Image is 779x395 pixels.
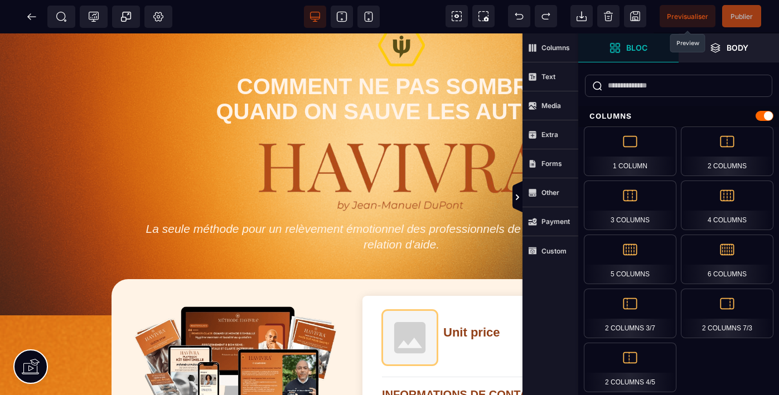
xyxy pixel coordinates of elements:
span: Screenshot [472,5,495,27]
span: Open Layer Manager [679,33,779,62]
img: Product image [382,276,438,332]
strong: Text [541,72,555,81]
span: Tracking [88,11,99,22]
strong: Extra [541,130,558,139]
img: ea3ede87ee6e1d562456b6dbb476ebad_6852c75274a7f_SLIDE_2_ELEARNING.pdf-2-removebg-preview.png [128,265,346,388]
span: Preview [660,5,715,27]
div: 6 Columns [681,235,773,284]
span: SEO [56,11,67,22]
span: Unit price [443,292,500,306]
strong: Bloc [626,43,647,52]
div: 2 Columns 3/7 [584,289,676,338]
strong: Custom [541,247,567,255]
span: Setting Body [153,11,164,22]
strong: Media [541,101,561,110]
span: Publier [730,12,753,21]
div: 1 Column [584,126,676,176]
strong: Forms [541,159,562,168]
span: View components [446,5,468,27]
div: 2 Columns [681,126,773,176]
div: Columns [578,106,779,126]
strong: Other [541,188,559,197]
div: 4 Columns [681,181,773,230]
i: La seule méthode pour un relèvement émotionnel des professionnels de l'urgence, du soin et de la ... [146,189,661,217]
strong: Columns [541,43,570,52]
span: Popup [120,11,132,22]
strong: Body [727,43,748,52]
div: 2 Columns 4/5 [584,343,676,392]
div: 2 Columns 7/3 [681,289,773,338]
div: 3 Columns [584,181,676,230]
span: Previsualiser [667,12,708,21]
span: Open Blocks [578,33,679,62]
strong: Payment [541,217,570,226]
h1: COMMENT NE PAS SOMBRER QUAND ON SAUVE LES AUTRES ? [130,35,673,96]
h5: INFORMATIONS DE CONTACT [382,355,655,368]
div: 5 Columns [584,235,676,284]
img: 10512a97cbcd0507c0eb139e5d60e017_6852c9ed76e91_SLIDE_2_ELEARNING.pdf-removebg-preview_(1).png [257,102,546,183]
